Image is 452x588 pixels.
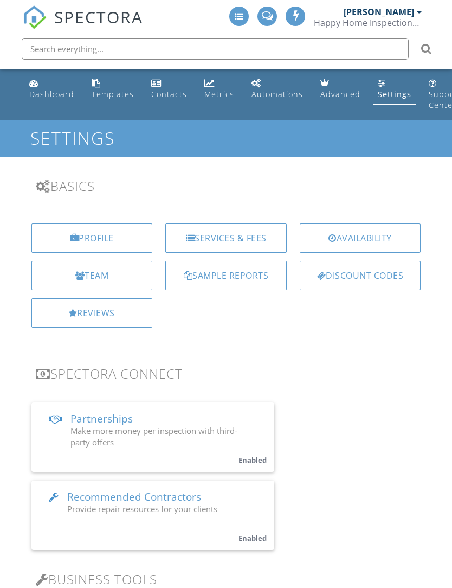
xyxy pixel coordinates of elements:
a: Automations (Advanced) [247,74,307,105]
div: Happy Home Inspections, LLC [314,17,422,28]
small: Enabled [238,533,267,543]
div: Contacts [151,89,187,99]
img: The Best Home Inspection Software - Spectora [23,5,47,29]
a: Services & Fees [165,223,287,253]
div: Dashboard [29,89,74,99]
a: Contacts [147,74,191,105]
h1: Settings [30,129,422,148]
span: Provide repair resources for your clients [67,503,217,514]
a: Dashboard [25,74,79,105]
div: [PERSON_NAME] [344,7,414,17]
a: Metrics [200,74,238,105]
a: Availability [300,223,421,253]
div: Templates [92,89,134,99]
a: Advanced [316,74,365,105]
a: Partnerships Make more money per inspection with third-party offers Enabled [31,402,274,472]
div: Metrics [204,89,234,99]
span: SPECTORA [54,5,143,28]
a: Sample Reports [165,261,287,290]
a: SPECTORA [23,15,143,37]
a: Reviews [31,298,153,328]
h3: Business Tools [36,572,417,586]
small: Enabled [238,455,267,465]
h3: Basics [36,178,417,193]
h3: Spectora Connect [36,366,417,381]
a: Templates [87,74,138,105]
span: Recommended Contractors [67,490,201,504]
a: Discount Codes [300,261,421,290]
div: Automations [251,89,303,99]
a: Team [31,261,153,290]
input: Search everything... [22,38,409,60]
a: Profile [31,223,153,253]
div: Settings [378,89,411,99]
span: Partnerships [70,412,133,426]
a: Settings [373,74,416,105]
div: Advanced [320,89,360,99]
a: Recommended Contractors Provide repair resources for your clients Enabled [31,481,274,550]
span: Make more money per inspection with third-party offers [70,425,237,448]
